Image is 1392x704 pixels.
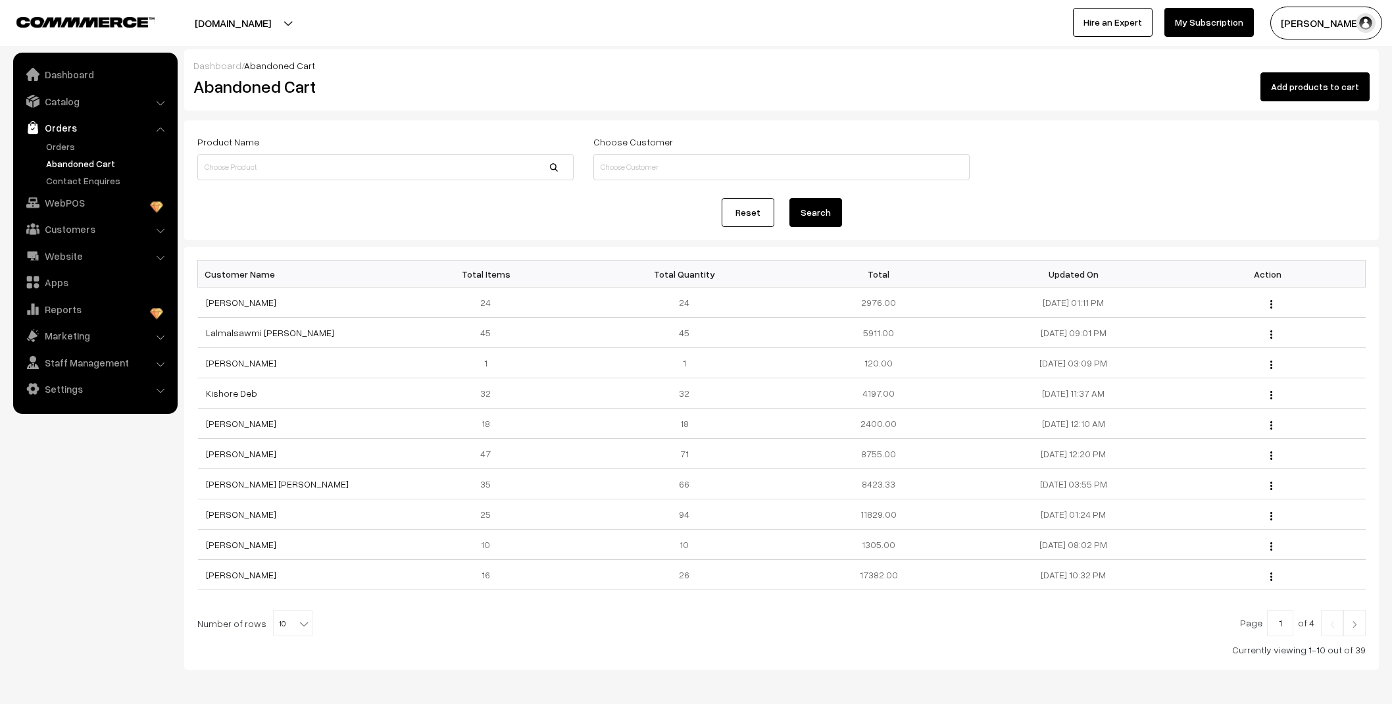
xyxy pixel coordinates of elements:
td: [DATE] 11:37 AM [976,378,1171,409]
th: Total Items [392,261,587,288]
td: 16 [392,560,587,590]
a: Contact Enquires [43,174,173,188]
td: 45 [587,318,782,348]
img: Menu [1270,512,1272,520]
a: [PERSON_NAME] [206,539,276,550]
a: [PERSON_NAME] [206,448,276,459]
td: 10 [587,530,782,560]
td: 8423.33 [782,469,976,499]
a: Settings [16,377,173,401]
img: Menu [1270,451,1272,460]
img: Menu [1270,361,1272,369]
td: 66 [587,469,782,499]
a: My Subscription [1164,8,1254,37]
img: Right [1349,620,1360,628]
th: Updated On [976,261,1171,288]
td: [DATE] 08:02 PM [976,530,1171,560]
td: [DATE] 01:24 PM [976,499,1171,530]
a: Abandoned Cart [43,157,173,170]
td: [DATE] 03:55 PM [976,469,1171,499]
h2: Abandoned Cart [193,76,572,97]
a: [PERSON_NAME] [206,297,276,308]
a: Catalog [16,89,173,113]
label: Choose Customer [593,135,673,149]
td: 71 [587,439,782,469]
a: Orders [16,116,173,139]
input: Choose Customer [593,154,970,180]
td: 10 [392,530,587,560]
td: 1 [392,348,587,378]
img: Menu [1270,482,1272,490]
a: [PERSON_NAME] [206,357,276,368]
td: 2400.00 [782,409,976,439]
a: [PERSON_NAME] [206,509,276,520]
a: Reset [722,198,774,227]
td: 24 [392,288,587,318]
a: [PERSON_NAME] [PERSON_NAME] [206,478,349,490]
img: Menu [1270,330,1272,339]
td: 120.00 [782,348,976,378]
th: Action [1171,261,1366,288]
td: 35 [392,469,587,499]
td: [DATE] 10:32 PM [976,560,1171,590]
td: [DATE] 12:10 AM [976,409,1171,439]
a: Hire an Expert [1073,8,1153,37]
input: Choose Product [197,154,574,180]
td: 47 [392,439,587,469]
img: Menu [1270,421,1272,430]
td: 5911.00 [782,318,976,348]
a: Orders [43,139,173,153]
td: 11829.00 [782,499,976,530]
a: Kishore Deb [206,388,257,399]
th: Customer Name [198,261,393,288]
img: Menu [1270,572,1272,581]
a: COMMMERCE [16,13,132,29]
a: Reports [16,297,173,321]
a: Dashboard [16,63,173,86]
td: 25 [392,499,587,530]
th: Total [782,261,976,288]
td: 24 [587,288,782,318]
button: [PERSON_NAME] [1270,7,1382,39]
td: 17382.00 [782,560,976,590]
td: 1 [587,348,782,378]
button: [DOMAIN_NAME] [149,7,317,39]
span: Abandoned Cart [244,60,315,71]
a: Marketing [16,324,173,347]
a: WebPOS [16,191,173,214]
td: [DATE] 09:01 PM [976,318,1171,348]
td: [DATE] 12:20 PM [976,439,1171,469]
td: 32 [392,378,587,409]
button: Add products to cart [1260,72,1370,101]
td: 1305.00 [782,530,976,560]
img: Left [1326,620,1338,628]
a: Website [16,244,173,268]
td: 45 [392,318,587,348]
span: of 4 [1298,617,1314,628]
td: 8755.00 [782,439,976,469]
a: Dashboard [193,60,241,71]
label: Product Name [197,135,259,149]
span: Number of rows [197,616,266,630]
a: [PERSON_NAME] [206,418,276,429]
td: 18 [392,409,587,439]
img: user [1356,13,1376,33]
a: Staff Management [16,351,173,374]
img: Menu [1270,391,1272,399]
span: 10 [274,611,312,637]
td: [DATE] 03:09 PM [976,348,1171,378]
img: Menu [1270,300,1272,309]
span: 10 [273,610,312,636]
img: Menu [1270,542,1272,551]
td: 18 [587,409,782,439]
a: [PERSON_NAME] [206,569,276,580]
a: Apps [16,270,173,294]
a: Lalmalsawmi [PERSON_NAME] [206,327,334,338]
button: Search [789,198,842,227]
td: 94 [587,499,782,530]
div: / [193,59,1370,72]
div: Currently viewing 1-10 out of 39 [197,643,1366,657]
td: 26 [587,560,782,590]
a: Customers [16,217,173,241]
td: 2976.00 [782,288,976,318]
